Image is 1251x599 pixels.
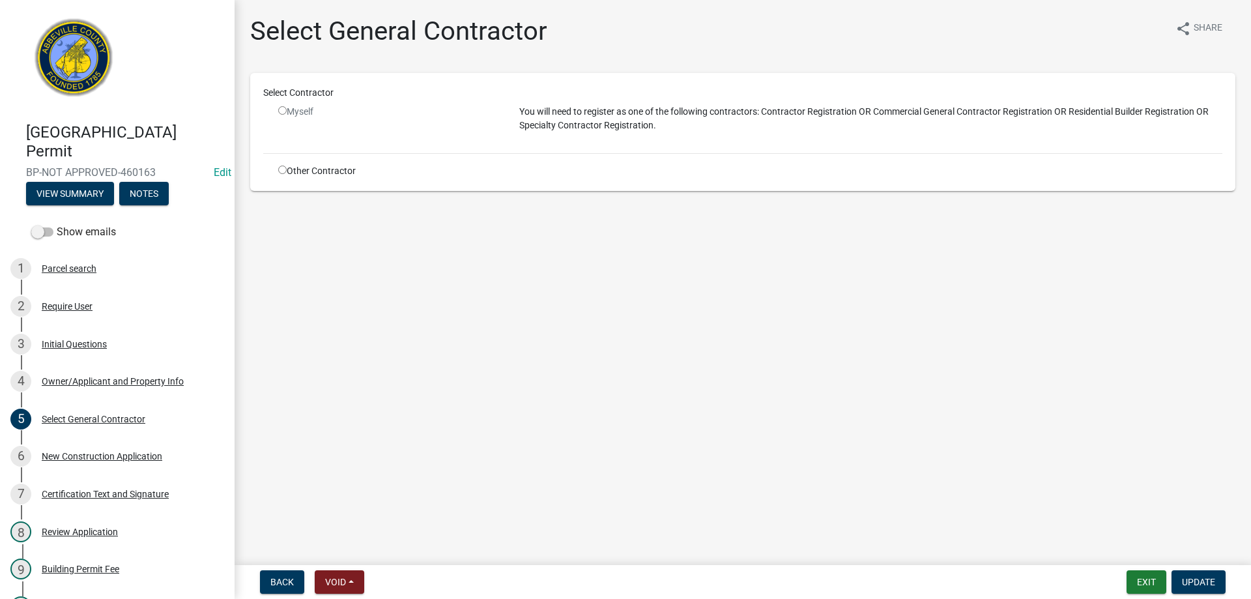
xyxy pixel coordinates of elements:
[325,577,346,587] span: Void
[10,409,31,430] div: 5
[10,559,31,579] div: 9
[26,123,224,161] h4: [GEOGRAPHIC_DATA] Permit
[42,452,162,461] div: New Construction Application
[10,296,31,317] div: 2
[10,371,31,392] div: 4
[42,264,96,273] div: Parcel search
[26,189,114,199] wm-modal-confirm: Summary
[119,182,169,205] button: Notes
[1194,21,1222,37] span: Share
[315,570,364,594] button: Void
[42,564,119,574] div: Building Permit Fee
[42,340,107,349] div: Initial Questions
[26,166,208,179] span: BP-NOT APPROVED-460163
[1165,16,1233,41] button: shareShare
[42,377,184,386] div: Owner/Applicant and Property Info
[250,16,547,47] h1: Select General Contractor
[42,527,118,536] div: Review Application
[26,182,114,205] button: View Summary
[31,224,116,240] label: Show emails
[119,189,169,199] wm-modal-confirm: Notes
[268,164,510,178] div: Other Contractor
[214,166,231,179] a: Edit
[1127,570,1166,594] button: Exit
[1182,577,1215,587] span: Update
[253,86,1232,100] div: Select Contractor
[42,415,145,424] div: Select General Contractor
[42,489,169,499] div: Certification Text and Signature
[42,302,93,311] div: Require User
[519,105,1222,132] p: You will need to register as one of the following contractors: Contractor Registration OR Commerc...
[214,166,231,179] wm-modal-confirm: Edit Application Number
[10,258,31,279] div: 1
[270,577,294,587] span: Back
[1175,21,1191,37] i: share
[278,105,500,119] div: Myself
[260,570,304,594] button: Back
[10,484,31,504] div: 7
[26,14,122,110] img: Abbeville County, South Carolina
[1172,570,1226,594] button: Update
[10,521,31,542] div: 8
[10,446,31,467] div: 6
[10,334,31,355] div: 3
